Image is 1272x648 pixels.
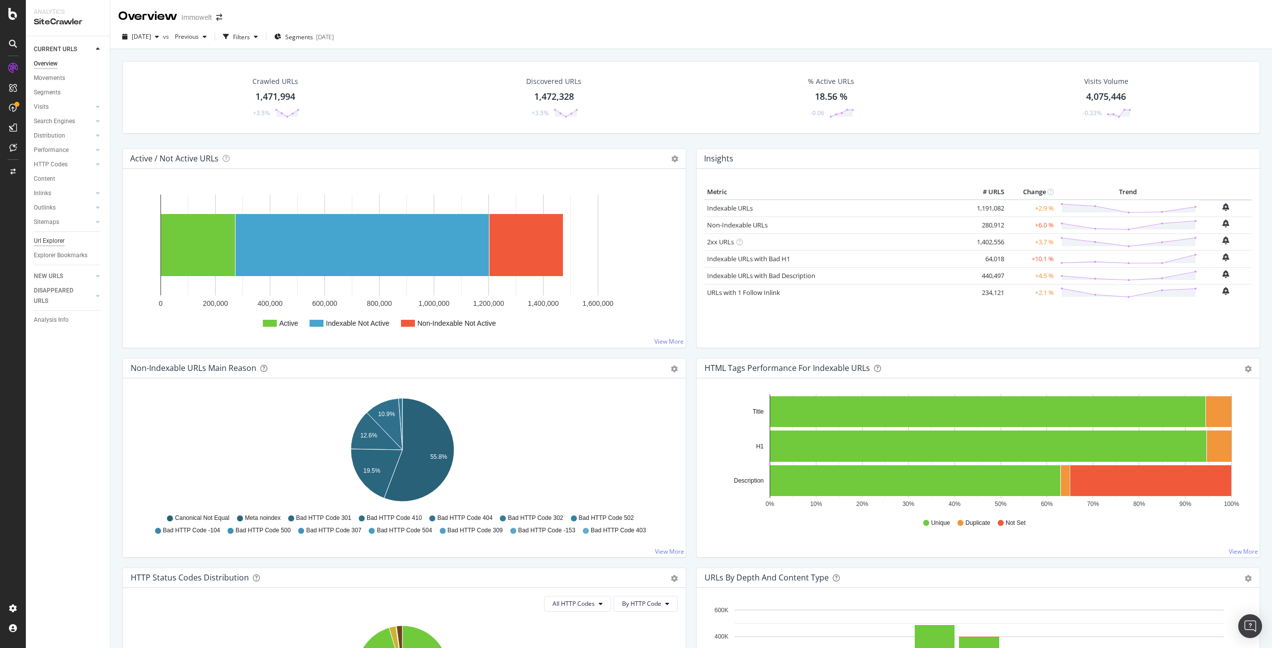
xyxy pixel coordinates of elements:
a: Segments [34,87,103,98]
span: Bad HTTP Code 301 [296,514,351,522]
text: 200,000 [203,299,228,307]
th: Trend [1056,185,1199,200]
div: Analytics [34,8,102,16]
div: bell-plus [1222,219,1229,227]
div: Search Engines [34,116,75,127]
text: Non-Indexable Not Active [417,319,496,327]
span: Bad HTTP Code -104 [163,526,220,535]
span: Previous [171,32,199,41]
button: [DATE] [118,29,163,45]
text: Title [753,408,764,415]
text: 60% [1041,501,1053,507]
a: Analysis Info [34,315,103,325]
div: arrow-right-arrow-left [216,14,222,21]
div: DISAPPEARED URLS [34,286,84,306]
td: +3.7 % [1007,233,1056,250]
span: Bad HTTP Code -153 [518,526,575,535]
div: Outlinks [34,203,56,213]
td: +2.1 % [1007,284,1056,301]
span: vs [163,32,171,41]
div: 18.56 % [815,90,848,103]
a: Url Explorer [34,236,103,246]
div: SiteCrawler [34,16,102,28]
div: Distribution [34,131,65,141]
td: 64,018 [967,250,1007,267]
a: View More [1229,547,1258,556]
text: Description [734,477,764,484]
text: 10% [810,501,822,507]
text: 30% [902,501,914,507]
div: Visits [34,102,49,112]
a: NEW URLS [34,271,93,282]
text: 1,000,000 [418,299,449,307]
text: 600K [715,607,728,614]
div: A chart. [131,185,678,340]
span: Bad HTTP Code 410 [367,514,422,522]
a: Overview [34,59,103,69]
text: 1,200,000 [473,299,504,307]
a: Indexable URLs with Bad H1 [707,254,790,263]
text: 55.8% [430,453,447,460]
span: Bad HTTP Code 500 [236,526,291,535]
div: Overview [34,59,58,69]
span: 2025 Sep. 5th [132,32,151,41]
h4: Active / Not Active URLs [130,152,219,165]
button: All HTTP Codes [544,596,611,612]
div: Overview [118,8,177,25]
svg: A chart. [131,394,674,509]
text: 12.6% [360,432,377,439]
text: 50% [995,501,1007,507]
div: Sitemaps [34,217,59,227]
svg: A chart. [705,394,1248,509]
text: 70% [1087,501,1099,507]
th: Change [1007,185,1056,200]
div: bell-plus [1222,253,1229,261]
div: CURRENT URLS [34,44,77,55]
text: 400K [715,633,728,640]
div: bell-plus [1222,287,1229,295]
div: 4,075,446 [1086,90,1126,103]
div: Explorer Bookmarks [34,250,87,261]
div: -0.33% [1083,109,1102,117]
text: H1 [756,443,764,450]
span: Bad HTTP Code 404 [437,514,492,522]
a: Indexable URLs [707,204,753,213]
div: Analysis Info [34,315,69,325]
div: gear [671,575,678,582]
text: 90% [1180,501,1192,507]
button: Segments[DATE] [270,29,338,45]
a: View More [654,337,684,346]
a: Sitemaps [34,217,93,227]
a: Explorer Bookmarks [34,250,103,261]
text: 0 [159,299,163,307]
div: 1,471,994 [255,90,295,103]
span: Duplicate [965,519,990,527]
text: 1,600,000 [582,299,613,307]
span: Bad HTTP Code 309 [448,526,503,535]
span: All HTTP Codes [553,599,595,608]
span: Unique [931,519,950,527]
span: Bad HTTP Code 504 [377,526,432,535]
div: Movements [34,73,65,83]
a: View More [655,547,684,556]
a: 2xx URLs [707,237,734,246]
a: Indexable URLs with Bad Description [707,271,815,280]
td: 440,497 [967,267,1007,284]
div: gear [671,365,678,372]
span: Segments [285,33,313,41]
button: Previous [171,29,211,45]
div: HTTP Codes [34,159,68,170]
a: Movements [34,73,103,83]
text: 10.9% [378,411,395,418]
div: Immowelt [181,12,212,22]
td: 280,912 [967,216,1007,233]
button: By HTTP Code [614,596,678,612]
div: Crawled URLs [252,76,298,86]
h4: Insights [704,152,733,165]
text: 20% [856,501,868,507]
div: HTTP Status Codes Distribution [131,573,249,582]
text: 800,000 [367,299,392,307]
text: 400,000 [257,299,283,307]
text: Active [279,319,298,327]
span: Meta noindex [245,514,281,522]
